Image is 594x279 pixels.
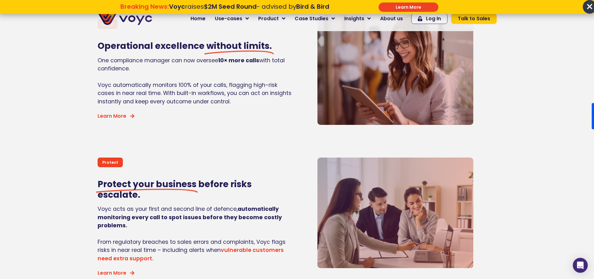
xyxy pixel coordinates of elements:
strong: automatically [238,205,279,213]
span: Operational excellence [98,40,205,52]
p: Voyc automatically monitors 100% of your calls, flagging high-risk cases in near real time. With ... [98,81,294,106]
span: Learn More [98,271,126,276]
span: Case Studies [295,15,328,22]
span: About us [380,15,403,22]
strong: 10× more calls [218,57,259,64]
a: vulnerable customers need extra support. [98,246,284,262]
p: From regulatory breaches to sales errors and complaints, Voyc flags risks in near real time – inc... [98,238,294,262]
div: Submit [379,2,438,12]
div: Open Intercom Messenger [573,258,588,273]
a: Talk to Sales [451,13,497,24]
strong: Voyc [169,2,185,11]
span: Talk to Sales [458,16,490,21]
span: Insights [344,15,364,22]
a: Insights [340,12,375,25]
img: voyc-full-logo [98,12,152,25]
span: Product [258,15,279,22]
span: Protect your business [98,179,196,190]
strong: monitoring every call to spot issues before they become costly problems. [98,214,282,229]
a: Log In [411,13,447,24]
a: About us [375,12,408,25]
strong: Bird & Bird [296,2,329,11]
a: Learn More [98,271,134,276]
span: Use-cases [215,15,242,22]
a: Learn More [98,114,134,119]
span: Learn More [98,114,126,119]
span: raises - advised by [169,2,329,11]
div: Breaking News: Voyc raises $2M Seed Round - advised by Bird & Bird [89,3,361,18]
a: Case Studies [290,12,340,25]
a: Product [254,12,290,25]
strong: $2M Seed Round [204,2,257,11]
span: Log In [426,16,441,21]
span: before risks escalate. [98,178,252,201]
span: without limits. [206,41,272,51]
p: One compliance manager can now oversee with total confidence. [98,56,294,73]
strong: Breaking News: [120,2,169,11]
a: Home [186,12,210,25]
a: Use-cases [210,12,254,25]
p: Protect [102,159,118,165]
p: Voyc acts as your first and second line of defence, [98,205,294,229]
span: Home [191,15,205,22]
